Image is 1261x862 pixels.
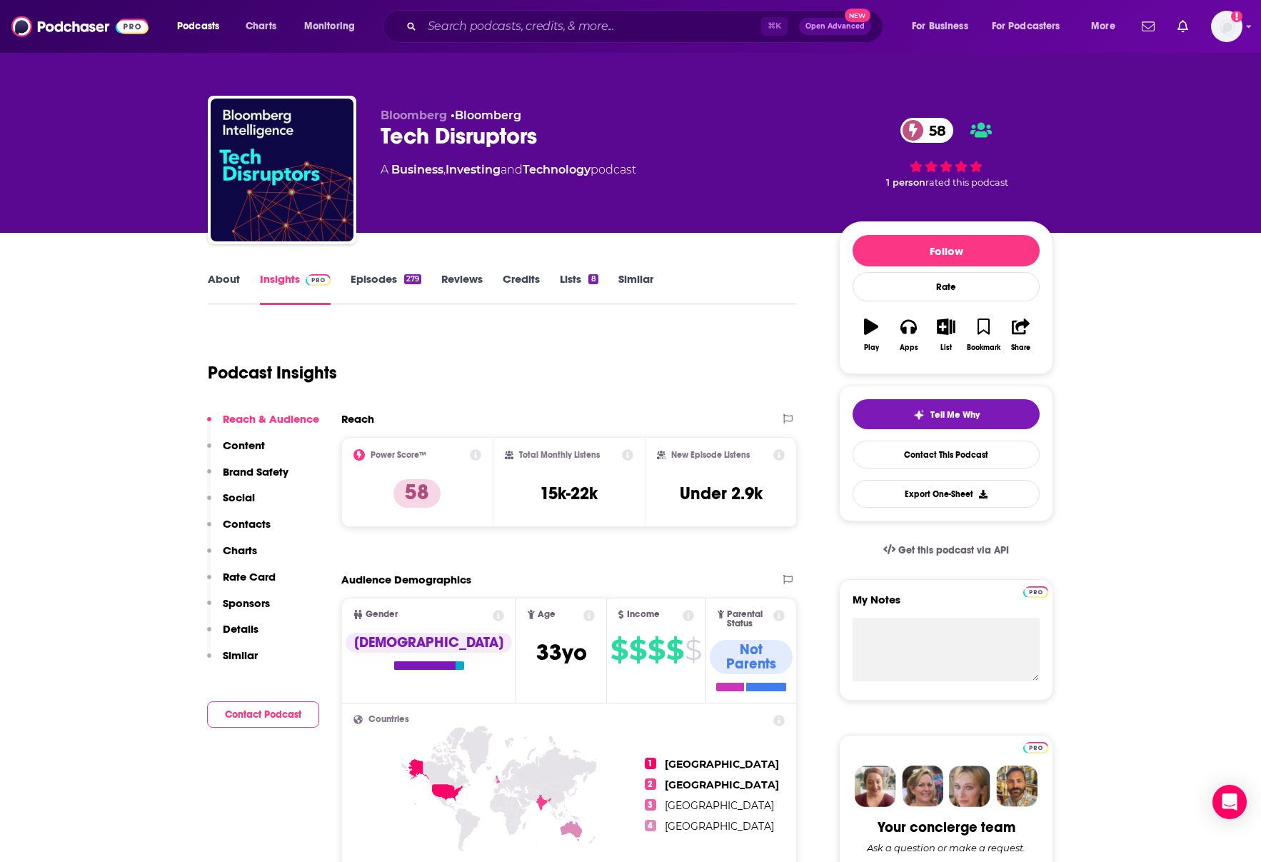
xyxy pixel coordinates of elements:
div: 279 [404,274,421,284]
div: Apps [900,344,918,352]
div: Your concierge team [878,818,1015,836]
button: open menu [167,15,238,38]
h2: Power Score™ [371,450,426,460]
button: Apps [890,309,927,361]
p: Brand Safety [223,465,288,478]
span: Open Advanced [805,23,865,30]
span: [GEOGRAPHIC_DATA] [665,820,774,833]
a: Reviews [441,272,483,305]
button: Share [1003,309,1040,361]
a: Show notifications dropdown [1172,14,1194,39]
span: More [1091,16,1115,36]
span: [GEOGRAPHIC_DATA] [665,799,774,812]
img: Podchaser Pro [1023,586,1048,598]
span: $ [648,638,665,661]
button: Sponsors [207,596,270,623]
span: ⌘ K [761,17,788,36]
span: $ [666,638,683,661]
a: Investing [446,163,501,176]
h1: Podcast Insights [208,362,337,384]
button: Contacts [207,517,271,543]
h2: Total Monthly Listens [519,450,600,460]
div: Bookmark [967,344,1000,352]
button: Follow [853,235,1040,266]
a: About [208,272,240,305]
span: New [845,9,870,22]
span: For Podcasters [992,16,1060,36]
span: Gender [366,610,398,619]
span: 1 person [886,177,925,188]
div: Search podcasts, credits, & more... [396,10,897,43]
h3: 15k-22k [540,483,598,504]
svg: Add a profile image [1231,11,1242,22]
span: 33 yo [536,638,587,666]
img: Podchaser - Follow, Share and Rate Podcasts [11,13,149,40]
a: Similar [618,272,653,305]
a: Get this podcast via API [872,533,1020,568]
span: Income [627,610,660,619]
div: Share [1011,344,1030,352]
span: Logged in as TrevorC [1211,11,1242,42]
span: $ [685,638,701,661]
button: Brand Safety [207,465,288,491]
button: Open AdvancedNew [799,18,871,35]
div: List [940,344,952,352]
a: Show notifications dropdown [1136,14,1160,39]
span: Parental Status [727,610,770,628]
a: Charts [236,15,285,38]
span: Countries [368,715,409,724]
div: A podcast [381,161,636,179]
p: Similar [223,648,258,662]
div: Play [864,344,879,352]
span: Tell Me Why [930,409,980,421]
span: $ [611,638,628,661]
div: Rate [853,272,1040,301]
a: Credits [503,272,540,305]
a: Contact This Podcast [853,441,1040,468]
button: Bookmark [965,309,1002,361]
img: Jules Profile [949,766,990,807]
div: Not Parents [710,640,793,674]
button: Play [853,309,890,361]
a: InsightsPodchaser Pro [260,272,331,305]
img: Jon Profile [996,766,1038,807]
input: Search podcasts, credits, & more... [422,15,761,38]
p: Details [223,622,258,636]
span: Podcasts [177,16,219,36]
a: 58 [900,118,953,143]
p: Charts [223,543,257,557]
span: 3 [645,799,656,811]
a: Lists8 [560,272,598,305]
button: Contact Podcast [207,701,319,728]
div: Open Intercom Messenger [1212,785,1247,819]
div: [DEMOGRAPHIC_DATA] [346,633,512,653]
div: Ask a question or make a request. [867,842,1025,853]
span: $ [629,638,646,661]
span: rated this podcast [925,177,1008,188]
span: 1 [645,758,656,769]
span: [GEOGRAPHIC_DATA] [665,778,779,791]
div: 8 [588,274,598,284]
div: 58 1 personrated this podcast [839,109,1053,197]
img: tell me why sparkle [913,409,925,421]
button: open menu [902,15,986,38]
span: , [443,163,446,176]
span: Bloomberg [381,109,447,122]
span: and [501,163,523,176]
img: Barbara Profile [902,766,943,807]
p: Sponsors [223,596,270,610]
a: Business [391,163,443,176]
button: tell me why sparkleTell Me Why [853,399,1040,429]
img: Tech Disruptors [211,99,353,241]
span: 2 [645,778,656,790]
span: 58 [915,118,953,143]
a: Bloomberg [455,109,521,122]
button: Export One-Sheet [853,480,1040,508]
img: Sydney Profile [855,766,896,807]
h2: Reach [341,412,374,426]
a: Episodes279 [351,272,421,305]
button: open menu [294,15,373,38]
span: Get this podcast via API [898,544,1009,556]
button: Social [207,491,255,517]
